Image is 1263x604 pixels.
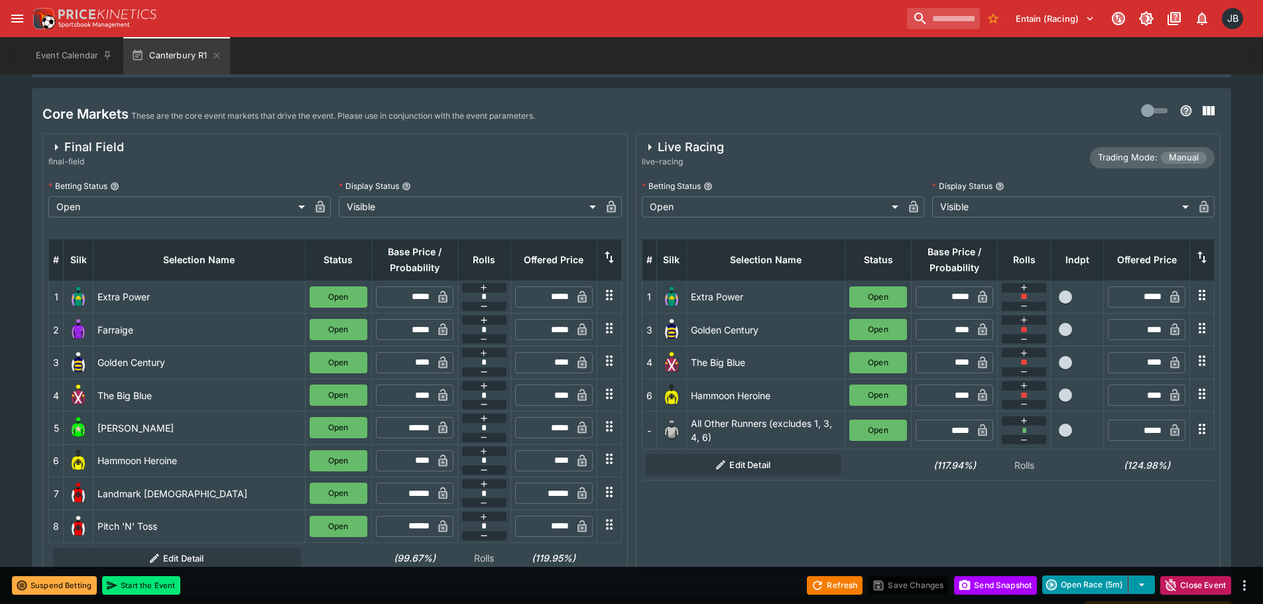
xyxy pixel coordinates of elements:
[58,22,130,28] img: Sportsbook Management
[1042,575,1128,594] button: Open Race (5m)
[1098,151,1158,164] p: Trading Mode:
[932,196,1193,217] div: Visible
[310,319,367,340] button: Open
[661,420,682,441] img: blank-silk.png
[995,182,1004,191] button: Display Status
[686,239,845,280] th: Selection Name
[1134,7,1158,30] button: Toggle light/dark mode
[642,280,656,313] td: 1
[93,239,306,280] th: Selection Name
[1218,4,1247,33] button: Josh Brown
[642,412,656,450] td: -
[686,412,845,450] td: All Other Runners (excludes 1, 3, 4, 6)
[849,420,907,441] button: Open
[123,37,229,74] button: Canterbury R1
[907,8,980,29] input: search
[1161,151,1207,164] span: Manual
[375,551,453,565] h6: (99.67%)
[849,385,907,406] button: Open
[53,548,302,569] button: Edit Detail
[49,379,64,411] td: 4
[310,385,367,406] button: Open
[1222,8,1243,29] div: Josh Brown
[1107,7,1130,30] button: Connected to PK
[339,196,600,217] div: Visible
[310,516,367,537] button: Open
[68,352,89,373] img: runner 3
[1104,239,1190,280] th: Offered Price
[339,180,399,192] p: Display Status
[49,444,64,477] td: 6
[1042,575,1155,594] div: split button
[310,483,367,504] button: Open
[686,346,845,379] td: The Big Blue
[58,9,156,19] img: PriceKinetics
[371,239,457,280] th: Base Price / Probability
[1051,239,1104,280] th: Independent
[68,516,89,537] img: runner 8
[954,576,1037,595] button: Send Snapshot
[1162,7,1186,30] button: Documentation
[642,314,656,346] td: 3
[642,346,656,379] td: 4
[68,483,89,504] img: runner 7
[642,180,701,192] p: Betting Status
[686,314,845,346] td: Golden Century
[703,182,713,191] button: Betting Status
[656,239,686,280] th: Silk
[310,450,367,471] button: Open
[49,477,64,510] td: 7
[686,280,845,313] td: Extra Power
[1160,576,1231,595] button: Close Event
[642,196,903,217] div: Open
[42,105,129,123] h4: Core Markets
[12,576,97,595] button: Suspend Betting
[849,352,907,373] button: Open
[68,385,89,406] img: runner 4
[642,379,656,411] td: 6
[310,417,367,438] button: Open
[1190,7,1214,30] button: Notifications
[511,239,597,280] th: Offered Price
[457,239,511,280] th: Rolls
[661,352,682,373] img: runner 4
[93,280,306,313] td: Extra Power
[642,155,724,168] span: live-racing
[661,286,682,308] img: runner 1
[402,182,411,191] button: Display Status
[68,286,89,308] img: runner 1
[310,352,367,373] button: Open
[1008,8,1103,29] button: Select Tenant
[807,576,863,595] button: Refresh
[49,412,64,444] td: 5
[48,139,124,155] div: Final Field
[514,551,593,565] h6: (119.95%)
[998,239,1051,280] th: Rolls
[916,458,994,472] h6: (117.94%)
[93,346,306,379] td: Golden Century
[1236,577,1252,593] button: more
[29,5,56,32] img: PriceKinetics Logo
[64,239,93,280] th: Silk
[68,319,89,340] img: runner 2
[102,576,180,595] button: Start the Event
[28,37,121,74] button: Event Calendar
[661,319,682,340] img: runner 3
[93,444,306,477] td: Hammoon Heroine
[1128,575,1155,594] button: select merge strategy
[1002,458,1047,472] p: Rolls
[131,109,535,123] p: These are the core event markets that drive the event. Please use in conjunction with the event p...
[642,139,724,155] div: Live Racing
[48,180,107,192] p: Betting Status
[68,417,89,438] img: runner 5
[49,239,64,280] th: #
[49,510,64,542] td: 8
[1108,458,1186,472] h6: (124.98%)
[93,412,306,444] td: [PERSON_NAME]
[93,510,306,542] td: Pitch 'N' Toss
[49,346,64,379] td: 3
[932,180,992,192] p: Display Status
[93,379,306,411] td: The Big Blue
[686,379,845,411] td: Hammoon Heroine
[49,314,64,346] td: 2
